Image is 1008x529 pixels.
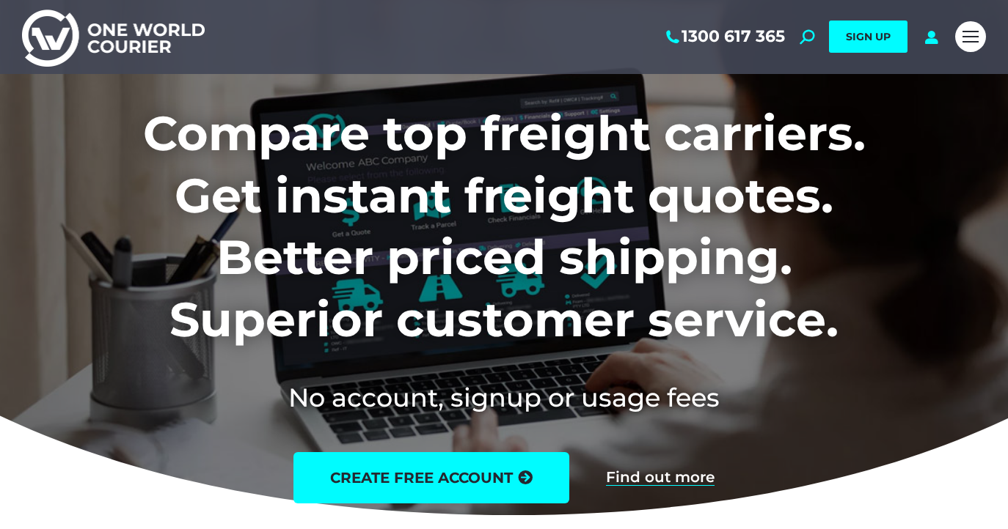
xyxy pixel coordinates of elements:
a: create free account [293,452,569,503]
h1: Compare top freight carriers. Get instant freight quotes. Better priced shipping. Superior custom... [46,103,963,350]
span: SIGN UP [846,30,891,43]
a: Find out more [606,470,715,486]
a: SIGN UP [829,21,907,53]
img: One World Courier [22,7,205,67]
a: Mobile menu icon [955,21,986,52]
h2: No account, signup or usage fees [46,380,963,415]
a: 1300 617 365 [663,27,785,46]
